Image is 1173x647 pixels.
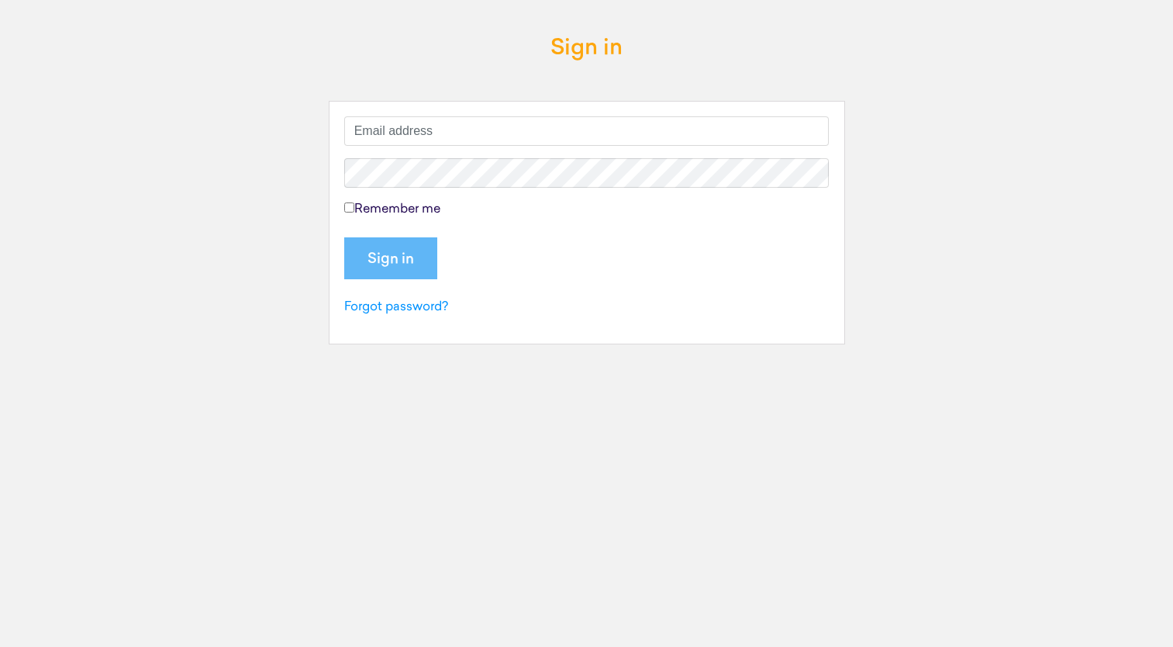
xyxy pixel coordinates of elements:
[344,202,354,213] input: Remember me
[344,301,448,313] a: Forgot password?
[550,37,623,61] h3: Sign in
[344,200,440,219] label: Remember me
[344,237,437,279] input: Sign in
[344,116,830,146] input: Email address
